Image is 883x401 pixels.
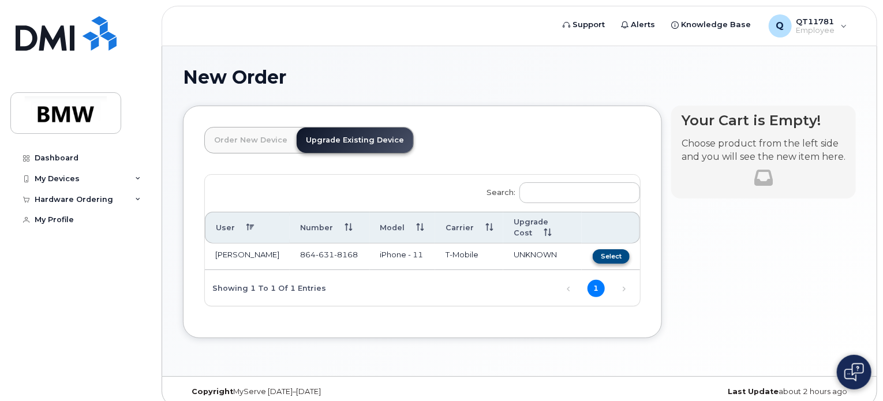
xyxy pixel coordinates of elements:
[370,212,436,244] th: Model: activate to sort column ascending
[503,212,582,244] th: Upgrade Cost: activate to sort column ascending
[435,243,503,270] td: T-Mobile
[728,387,779,396] strong: Last Update
[519,182,640,203] input: Search:
[290,212,370,244] th: Number: activate to sort column ascending
[192,387,233,396] strong: Copyright
[183,67,856,87] h1: New Order
[560,280,577,297] a: Previous
[588,280,605,297] a: 1
[480,175,640,207] label: Search:
[844,363,864,381] img: Open chat
[682,137,845,164] p: Choose product from the left side and you will see the new item here.
[682,113,845,128] h4: Your Cart is Empty!
[205,243,290,270] td: [PERSON_NAME]
[300,250,358,259] span: 864
[631,387,856,396] div: about 2 hours ago
[370,243,436,270] td: iPhone - 11
[435,212,503,244] th: Carrier: activate to sort column ascending
[297,128,413,153] a: Upgrade Existing Device
[593,249,630,264] button: Select
[334,250,358,259] span: 8168
[205,128,297,153] a: Order New Device
[615,280,633,297] a: Next
[205,278,326,297] div: Showing 1 to 1 of 1 entries
[183,387,407,396] div: MyServe [DATE]–[DATE]
[205,212,290,244] th: User: activate to sort column descending
[514,250,557,259] span: UNKNOWN
[316,250,334,259] span: 631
